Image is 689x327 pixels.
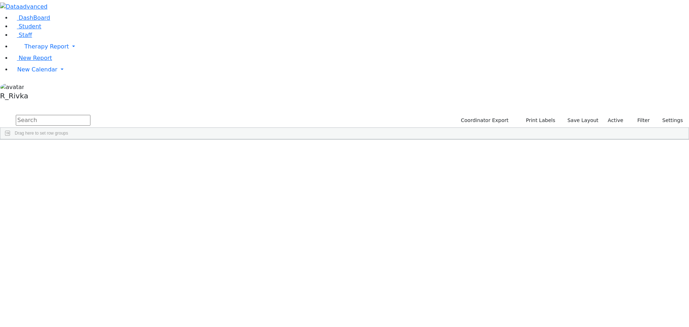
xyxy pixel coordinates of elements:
button: Print Labels [517,115,558,126]
span: Staff [19,32,32,38]
button: Settings [653,115,686,126]
input: Search [16,115,90,126]
button: Save Layout [564,115,601,126]
a: New Report [11,55,52,61]
a: Therapy Report [11,39,689,54]
a: Student [11,23,41,30]
button: Coordinator Export [456,115,512,126]
span: Therapy Report [24,43,69,50]
a: DashBoard [11,14,50,21]
span: DashBoard [19,14,50,21]
a: New Calendar [11,62,689,77]
span: New Report [19,55,52,61]
button: Filter [628,115,653,126]
span: New Calendar [17,66,57,73]
span: Student [19,23,41,30]
span: Drag here to set row groups [15,131,68,136]
label: Active [605,115,627,126]
a: Staff [11,32,32,38]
